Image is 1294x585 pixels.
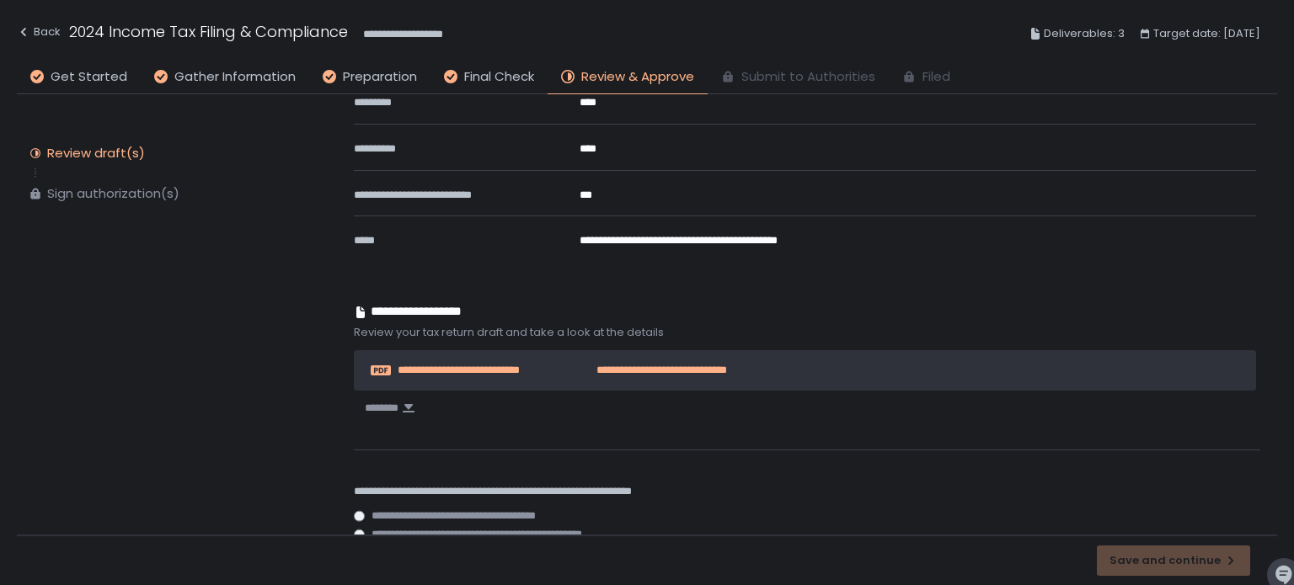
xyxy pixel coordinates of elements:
span: Target date: [DATE] [1153,24,1260,44]
span: Submit to Authorities [741,67,875,87]
div: Review draft(s) [47,145,145,162]
span: Filed [922,67,950,87]
div: Back [17,22,61,42]
div: Sign authorization(s) [47,185,179,202]
span: Review your tax return draft and take a look at the details [354,325,1260,340]
span: Final Check [464,67,534,87]
h1: 2024 Income Tax Filing & Compliance [69,20,348,43]
button: Back [17,20,61,48]
span: Review & Approve [581,67,694,87]
span: Preparation [343,67,417,87]
span: Get Started [51,67,127,87]
span: Gather Information [174,67,296,87]
span: Deliverables: 3 [1044,24,1125,44]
